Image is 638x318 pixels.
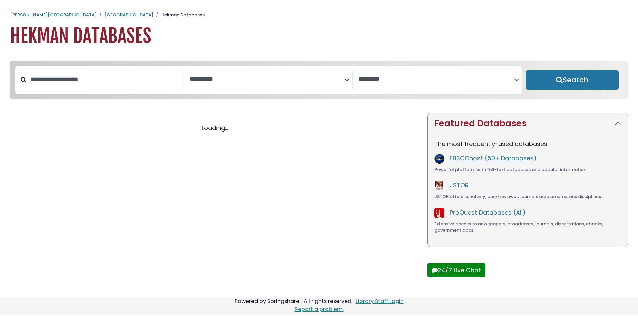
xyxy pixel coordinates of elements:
button: 24/7 Live Chat [427,263,485,277]
a: [PERSON_NAME][GEOGRAPHIC_DATA] [10,12,97,18]
div: All rights reserved. [303,297,353,305]
div: Powered by Springshare. [234,297,301,305]
button: Submit for Search Results [526,70,619,90]
textarea: Search [358,76,514,83]
div: Loading... [10,123,419,132]
div: Powerful platform with full-text databases and popular information. [434,166,621,173]
a: ProQuest Databases (All) [450,208,526,217]
div: Extensive access to newspapers, broadcasts, journals, dissertations, ebooks, government docs. [434,221,621,234]
a: Library Staff Login [356,297,404,305]
nav: Search filters [10,61,628,99]
a: Report a problem. [295,305,344,313]
p: The most frequently-used databases [434,139,621,148]
a: [GEOGRAPHIC_DATA] [104,12,153,18]
a: JSTOR [450,181,469,189]
li: Hekman Databases [153,12,205,18]
textarea: Search [190,76,345,83]
button: Featured Databases [428,113,628,134]
a: EBSCOhost (50+ Databases) [450,154,537,162]
div: JSTOR offers scholarly, peer-reviewed journals across numerous disciplines. [434,193,621,200]
input: Search database by title or keyword [26,74,184,85]
nav: breadcrumb [10,12,628,18]
h1: Hekman Databases [10,25,628,47]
